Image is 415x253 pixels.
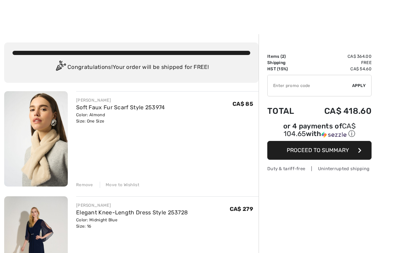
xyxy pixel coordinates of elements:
[76,97,165,103] div: [PERSON_NAME]
[284,122,356,138] span: CA$ 104.65
[76,209,188,216] a: Elegant Knee-Length Dress Style 253728
[267,165,372,172] div: Duty & tariff-free | Uninterrupted shipping
[267,123,372,139] div: or 4 payments of with
[352,82,366,89] span: Apply
[267,60,305,66] td: Shipping
[268,75,352,96] input: Promo code
[267,123,372,141] div: or 4 payments ofCA$ 104.65withSezzle Click to learn more about Sezzle
[76,202,188,208] div: [PERSON_NAME]
[282,54,284,59] span: 2
[54,61,67,74] img: Congratulation2.svg
[305,99,372,123] td: CA$ 418.60
[267,66,305,72] td: HST (15%)
[267,141,372,160] button: Proceed to Summary
[267,53,305,60] td: Items ( )
[76,217,188,229] div: Color: Midnight Blue Size: 16
[230,206,253,212] span: CA$ 279
[4,91,68,187] img: Soft Faux Fur Scarf Style 253974
[305,53,372,60] td: CA$ 364.00
[76,112,165,124] div: Color: Almond Size: One Size
[305,66,372,72] td: CA$ 54.60
[76,104,165,111] a: Soft Faux Fur Scarf Style 253974
[287,147,349,153] span: Proceed to Summary
[100,182,139,188] div: Move to Wishlist
[305,60,372,66] td: Free
[322,132,347,138] img: Sezzle
[76,182,93,188] div: Remove
[267,99,305,123] td: Total
[13,61,250,74] div: Congratulations! Your order will be shipped for FREE!
[233,101,253,107] span: CA$ 85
